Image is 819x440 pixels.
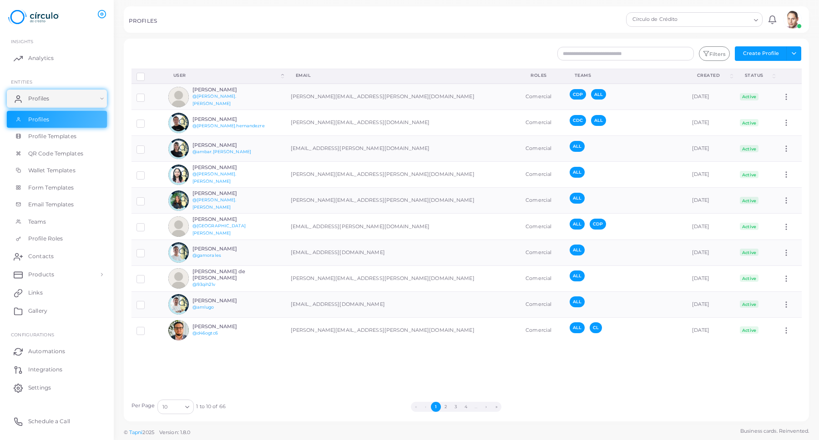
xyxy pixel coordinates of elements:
[570,219,585,229] span: ALL
[168,402,182,412] input: Search for option
[28,417,70,425] span: Schedule a Call
[570,115,586,125] span: CDC
[687,240,735,265] td: [DATE]
[7,360,107,379] a: Integrations
[192,305,214,310] a: @amlugo
[11,79,32,85] span: ENTITIES
[168,242,189,263] img: avatar
[286,317,521,343] td: [PERSON_NAME][EMAIL_ADDRESS][PERSON_NAME][DOMAIN_NAME]
[168,190,189,211] img: avatar
[168,113,189,133] img: avatar
[521,110,564,136] td: Comercial
[7,342,107,360] a: Automations
[168,87,189,107] img: avatar
[286,162,521,188] td: [PERSON_NAME][EMAIL_ADDRESS][PERSON_NAME][DOMAIN_NAME]
[168,216,189,237] img: avatar
[131,402,155,410] label: Per Page
[28,115,49,124] span: Profiles
[286,265,521,291] td: [PERSON_NAME][EMAIL_ADDRESS][PERSON_NAME][DOMAIN_NAME]
[740,300,759,308] span: Active
[570,193,585,203] span: ALL
[7,111,107,128] a: Profiles
[7,412,107,430] a: Schedule a Call
[28,365,62,374] span: Integrations
[124,429,190,436] span: ©
[687,214,735,240] td: [DATE]
[431,402,441,412] button: Go to page 1
[7,213,107,230] a: Teams
[740,249,759,256] span: Active
[28,54,54,62] span: Analytics
[28,307,47,315] span: Gallery
[570,141,585,151] span: ALL
[521,240,564,265] td: Comercial
[740,119,759,126] span: Active
[159,429,191,435] span: Version: 1.8.0
[7,128,107,145] a: Profile Templates
[521,188,564,214] td: Comercial
[286,84,521,110] td: [PERSON_NAME][EMAIL_ADDRESS][PERSON_NAME][DOMAIN_NAME]
[129,18,157,24] h5: PROFILES
[192,269,259,280] h6: [PERSON_NAME] de [PERSON_NAME]
[28,270,54,279] span: Products
[226,402,687,412] ul: Pagination
[699,46,730,61] button: Filters
[192,282,215,287] a: @93qih21v
[575,72,677,79] div: Teams
[740,93,759,100] span: Active
[28,289,43,297] span: Links
[286,291,521,317] td: [EMAIL_ADDRESS][DOMAIN_NAME]
[192,253,221,258] a: @gamorales
[590,219,606,229] span: CDP
[7,49,107,67] a: Analytics
[7,162,107,179] a: Wallet Templates
[7,284,107,302] a: Links
[570,296,585,307] span: ALL
[192,330,218,335] a: @d46ogtc6
[521,265,564,291] td: Comercial
[631,15,697,24] span: Círculo de Crédito
[286,214,521,240] td: [EMAIL_ADDRESS][PERSON_NAME][DOMAIN_NAME]
[461,402,471,412] button: Go to page 4
[7,302,107,320] a: Gallery
[521,136,564,162] td: Comercial
[286,136,521,162] td: [EMAIL_ADDRESS][PERSON_NAME][DOMAIN_NAME]
[11,39,33,44] span: INSIGHTS
[11,332,54,337] span: Configurations
[192,197,237,210] a: @[PERSON_NAME].[PERSON_NAME]
[590,322,602,333] span: CL
[521,317,564,343] td: Comercial
[28,235,63,243] span: Profile Roles
[192,223,246,235] a: @[GEOGRAPHIC_DATA][PERSON_NAME]
[192,116,265,122] h6: [PERSON_NAME]
[7,145,107,162] a: QR Code Templates
[28,150,83,158] span: QR Code Templates
[28,200,74,209] span: Email Templates
[740,223,759,230] span: Active
[697,72,728,79] div: Created
[196,403,225,410] span: 1 to 10 of 66
[521,84,564,110] td: Comercial
[192,298,259,304] h6: [PERSON_NAME]
[168,320,189,340] img: avatar
[740,326,759,334] span: Active
[192,149,251,154] a: @ambar.[PERSON_NAME]
[296,72,511,79] div: Email
[521,291,564,317] td: Comercial
[740,275,759,282] span: Active
[687,110,735,136] td: [DATE]
[173,72,279,79] div: User
[162,402,167,412] span: 10
[7,90,107,108] a: Profiles
[570,167,585,177] span: ALL
[157,400,194,414] div: Search for option
[451,402,461,412] button: Go to page 3
[28,132,76,140] span: Profile Templates
[8,9,59,25] img: logo
[192,324,259,330] h6: [PERSON_NAME]
[687,188,735,214] td: [DATE]
[168,294,189,315] img: avatar
[687,84,735,110] td: [DATE]
[570,270,585,281] span: ALL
